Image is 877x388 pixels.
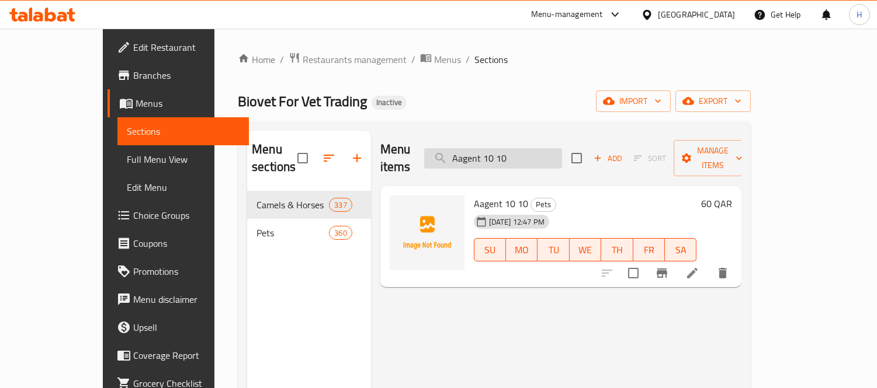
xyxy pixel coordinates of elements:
div: Pets [531,198,556,212]
li: / [466,53,470,67]
button: import [596,90,671,112]
h2: Menu items [380,141,411,176]
button: Branch-specific-item [648,259,676,287]
img: Aagent 10 10 [390,195,465,270]
div: items [329,198,352,212]
a: Home [238,53,275,67]
a: Promotions [108,257,249,285]
a: Full Menu View [117,145,249,173]
span: Menus [136,96,240,110]
a: Edit Menu [117,173,249,201]
nav: breadcrumb [238,52,751,67]
li: / [411,53,415,67]
a: Upsell [108,313,249,341]
div: items [329,226,352,240]
span: Edit Restaurant [133,40,240,54]
span: 337 [330,200,351,211]
span: Pets [256,226,329,240]
span: Promotions [133,264,240,278]
h2: Menu sections [252,141,297,176]
span: TH [606,242,628,258]
span: Branches [133,68,240,82]
button: delete [709,259,737,287]
span: Menu disclaimer [133,292,240,306]
span: Coupons [133,236,240,250]
span: Edit Menu [127,180,240,194]
div: Inactive [372,96,407,110]
span: Upsell [133,320,240,334]
span: Sections [474,53,508,67]
span: 360 [330,228,351,239]
button: TH [601,238,633,261]
span: export [685,94,741,109]
span: import [605,94,661,109]
button: FR [633,238,665,261]
h6: 60 QAR [701,195,732,212]
a: Branches [108,61,249,89]
a: Edit menu item [685,266,699,280]
span: Select all sections [290,146,315,170]
button: TU [538,238,569,261]
a: Sections [117,117,249,145]
div: Camels & Horses337 [247,191,371,219]
span: TU [542,242,564,258]
span: Biovet For Vet Trading [238,88,367,114]
button: SA [665,238,696,261]
span: Restaurants management [303,53,407,67]
div: Menu-management [531,8,603,22]
span: WE [574,242,597,258]
span: SU [479,242,501,258]
a: Restaurants management [289,52,407,67]
button: WE [570,238,601,261]
button: MO [506,238,538,261]
button: Add [589,149,626,167]
span: Sort sections [315,144,343,172]
span: Pets [531,198,556,211]
span: Aagent 10 10 [474,195,528,212]
button: Manage items [674,140,752,176]
a: Coupons [108,229,249,257]
span: [DATE] 12:47 PM [484,216,549,228]
input: search [424,148,562,169]
li: / [280,53,284,67]
a: Menu disclaimer [108,285,249,313]
span: FR [638,242,660,258]
a: Menus [108,89,249,117]
span: Manage items [683,144,743,173]
span: Menus [434,53,461,67]
span: Camels & Horses [256,198,329,212]
a: Choice Groups [108,201,249,229]
a: Menus [420,52,461,67]
a: Coverage Report [108,341,249,369]
span: Full Menu View [127,152,240,166]
span: Sections [127,124,240,138]
span: Coverage Report [133,348,240,362]
div: Pets360 [247,219,371,247]
span: Add [592,152,623,165]
span: H [857,8,862,21]
span: MO [511,242,533,258]
button: export [675,90,751,112]
span: Select to update [621,261,646,285]
a: Edit Restaurant [108,33,249,61]
span: Inactive [372,97,407,107]
nav: Menu sections [247,186,371,251]
span: SA [670,242,692,258]
button: Add section [343,144,371,172]
button: SU [474,238,506,261]
span: Choice Groups [133,208,240,222]
div: [GEOGRAPHIC_DATA] [658,8,735,21]
span: Select section [564,146,589,170]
